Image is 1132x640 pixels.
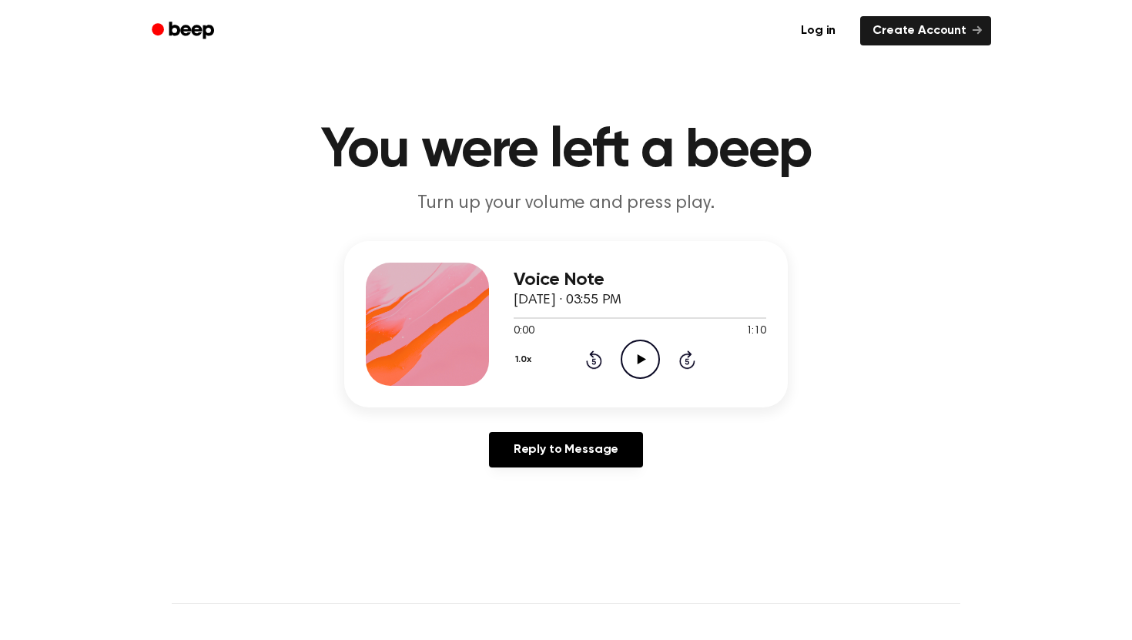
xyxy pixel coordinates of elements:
a: Log in [785,13,851,49]
p: Turn up your volume and press play. [270,191,862,216]
h1: You were left a beep [172,123,960,179]
a: Beep [141,16,228,46]
span: [DATE] · 03:55 PM [514,293,621,307]
h3: Voice Note [514,270,766,290]
button: 1.0x [514,347,537,373]
span: 0:00 [514,323,534,340]
a: Create Account [860,16,991,45]
a: Reply to Message [489,432,643,467]
span: 1:10 [746,323,766,340]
